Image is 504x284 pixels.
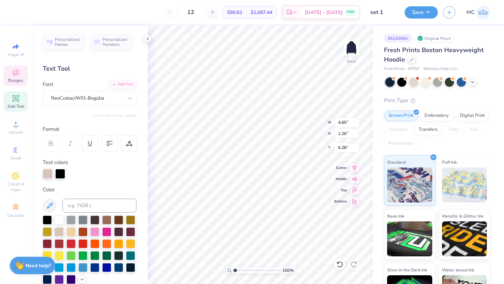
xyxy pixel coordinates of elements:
span: Glow in the Dark Ink [387,266,427,274]
span: Decorate [7,213,24,218]
div: Original Proof [415,34,455,43]
div: Add Font [109,80,136,88]
span: Middle [334,177,347,182]
span: Personalized Names [55,37,80,47]
span: Image AI [8,52,24,57]
span: Clipart & logos [3,181,28,192]
div: Foil [466,125,482,135]
div: Color [43,186,136,194]
span: FREE [347,10,354,15]
span: # FP87 [408,66,420,72]
span: MC [467,8,475,16]
span: Bottom [334,199,347,204]
div: Transfers [414,125,442,135]
span: Top [334,188,347,193]
span: Greek [10,155,21,161]
span: Fresh Prints Boston Heavyweight Hoodie [384,46,484,64]
div: Embroidery [420,111,453,121]
img: Puff Ink [442,168,487,203]
button: Switch to Greek Letters [93,113,136,118]
span: Add Text [7,104,24,109]
div: Text Tool [43,64,136,73]
input: Untitled Design [365,5,399,19]
div: Format [43,125,137,133]
span: Center [334,165,347,170]
img: Standard [387,168,432,203]
span: Designs [8,78,23,83]
div: Rhinestones [384,139,418,149]
label: Text colors [43,158,68,166]
span: $90.62 [227,9,242,16]
span: Puff Ink [442,158,457,166]
span: Fresh Prints [384,66,405,72]
div: Vinyl [444,125,464,135]
input: e.g. 7428 c [62,199,136,213]
a: MC [467,6,490,19]
img: Metallic & Glitter Ink [442,221,487,256]
span: Minimum Order: 12 + [423,66,458,72]
span: Standard [387,158,406,166]
span: Water based Ink [442,266,474,274]
div: Digital Print [455,111,489,121]
div: Print Type [384,97,490,105]
input: – – [177,6,204,19]
div: # 514399A [384,34,412,43]
img: Back [344,41,358,55]
div: Applique [384,125,412,135]
img: Neon Ink [387,221,432,256]
span: 100 % [282,267,294,274]
label: Font [43,80,53,88]
div: Screen Print [384,111,418,121]
strong: Need help? [26,262,51,269]
span: [DATE] - [DATE] [305,9,343,16]
span: $1,087.44 [251,9,272,16]
div: Back [347,58,356,64]
img: Maddy Clark [476,6,490,19]
span: Upload [9,129,23,135]
button: Save [405,6,438,19]
span: Metallic & Glitter Ink [442,212,483,220]
span: Neon Ink [387,212,404,220]
span: Personalized Numbers [103,37,127,47]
